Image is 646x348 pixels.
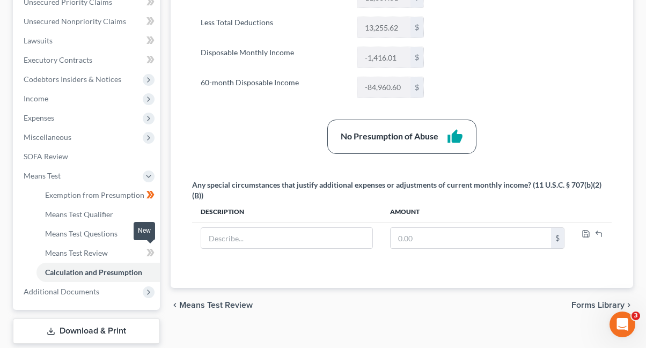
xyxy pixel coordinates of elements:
[24,94,48,103] span: Income
[36,205,160,224] a: Means Test Qualifier
[24,171,61,180] span: Means Test
[24,36,53,45] span: Lawsuits
[571,301,633,309] button: Forms Library chevron_right
[15,147,160,166] a: SOFA Review
[15,12,160,31] a: Unsecured Nonpriority Claims
[201,228,372,248] input: Describe...
[24,132,71,142] span: Miscellaneous
[24,113,54,122] span: Expenses
[195,17,351,38] label: Less Total Deductions
[36,224,160,243] a: Means Test Questions
[625,301,633,309] i: chevron_right
[391,228,551,248] input: 0.00
[36,243,160,263] a: Means Test Review
[447,129,463,145] i: thumb_up
[45,210,113,219] span: Means Test Qualifier
[551,228,564,248] div: $
[357,47,410,68] input: 0.00
[36,263,160,282] a: Calculation and Presumption
[15,31,160,50] a: Lawsuits
[632,312,640,320] span: 3
[134,222,155,240] div: New
[381,201,573,223] th: Amount
[610,312,635,337] iframe: Intercom live chat
[24,17,126,26] span: Unsecured Nonpriority Claims
[341,130,438,143] div: No Presumption of Abuse
[171,301,253,309] button: chevron_left Means Test Review
[357,77,410,98] input: 0.00
[24,75,121,84] span: Codebtors Insiders & Notices
[410,77,423,98] div: $
[171,301,179,309] i: chevron_left
[15,50,160,70] a: Executory Contracts
[24,287,99,296] span: Additional Documents
[357,17,410,38] input: 0.00
[36,186,160,205] a: Exemption from Presumption
[45,268,142,277] span: Calculation and Presumption
[179,301,253,309] span: Means Test Review
[45,248,108,257] span: Means Test Review
[24,55,92,64] span: Executory Contracts
[45,229,118,238] span: Means Test Questions
[24,152,68,161] span: SOFA Review
[410,47,423,68] div: $
[192,201,381,223] th: Description
[571,301,625,309] span: Forms Library
[195,47,351,68] label: Disposable Monthly Income
[13,319,160,344] a: Download & Print
[45,190,144,199] span: Exemption from Presumption
[410,17,423,38] div: $
[192,180,612,201] div: Any special circumstances that justify additional expenses or adjustments of current monthly inco...
[195,77,351,98] label: 60-month Disposable Income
